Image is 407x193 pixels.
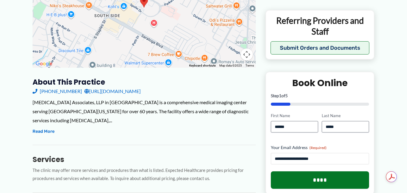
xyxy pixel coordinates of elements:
[33,155,256,164] h3: Services
[285,93,288,98] span: 5
[271,15,370,37] p: Referring Providers and Staff
[246,64,254,67] a: Terms (opens in new tab)
[271,144,369,150] label: Your Email Address
[219,64,242,67] span: Map data ©2025
[189,64,216,68] button: Keyboard shortcuts
[309,145,327,150] span: (Required)
[34,60,54,68] img: Google
[33,167,256,183] p: The clinic may offer more services and procedures than what is listed. Expected Healthcare provid...
[33,77,256,87] h3: About this practice
[271,41,370,54] button: Submit Orders and Documents
[33,128,55,135] button: Read More
[33,87,82,96] a: [PHONE_NUMBER]
[34,60,54,68] a: Open this area in Google Maps (opens a new window)
[271,94,369,98] p: Step of
[279,93,281,98] span: 1
[271,113,318,119] label: First Name
[271,77,369,89] h2: Book Online
[322,113,369,119] label: Last Name
[33,98,256,125] div: [MEDICAL_DATA] Associates, LLP in [GEOGRAPHIC_DATA] is a comprehensive medical imaging center ser...
[241,48,253,61] button: Map camera controls
[84,87,141,96] a: [URL][DOMAIN_NAME]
